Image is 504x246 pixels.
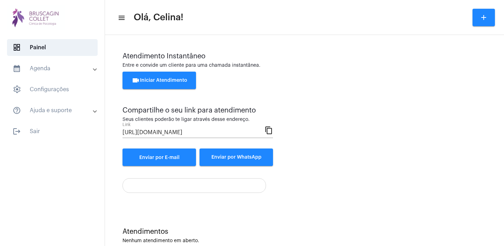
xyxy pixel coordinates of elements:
[122,63,486,68] div: Entre e convide um cliente para uma chamada instantânea.
[13,64,93,73] mat-panel-title: Agenda
[13,43,21,52] span: sidenav icon
[13,85,21,94] span: sidenav icon
[13,106,21,115] mat-icon: sidenav icon
[7,123,98,140] span: Sair
[122,238,486,244] div: Nenhum atendimento em aberto.
[199,149,273,166] button: Enviar por WhatsApp
[122,117,273,122] div: Seus clientes poderão te ligar através desse endereço.
[479,13,488,22] mat-icon: add
[7,81,98,98] span: Configurações
[132,78,187,83] span: Iniciar Atendimento
[118,14,125,22] mat-icon: sidenav icon
[13,127,21,136] mat-icon: sidenav icon
[265,126,273,134] mat-icon: content_copy
[122,107,273,114] div: Compartilhe o seu link para atendimento
[122,228,486,236] div: Atendimentos
[122,72,196,89] button: Iniciar Atendimento
[13,106,93,115] mat-panel-title: Ajuda e suporte
[7,39,98,56] span: Painel
[134,12,183,23] span: Olá, Celina!
[132,76,140,85] mat-icon: videocam
[6,3,66,31] img: bdd31f1e-573f-3f90-f05a-aecdfb595b2a.png
[4,60,105,77] mat-expansion-panel-header: sidenav iconAgenda
[4,102,105,119] mat-expansion-panel-header: sidenav iconAjuda e suporte
[13,64,21,73] mat-icon: sidenav icon
[122,149,196,166] a: Enviar por E-mail
[122,52,486,60] div: Atendimento Instantâneo
[139,155,180,160] span: Enviar por E-mail
[211,155,261,160] span: Enviar por WhatsApp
